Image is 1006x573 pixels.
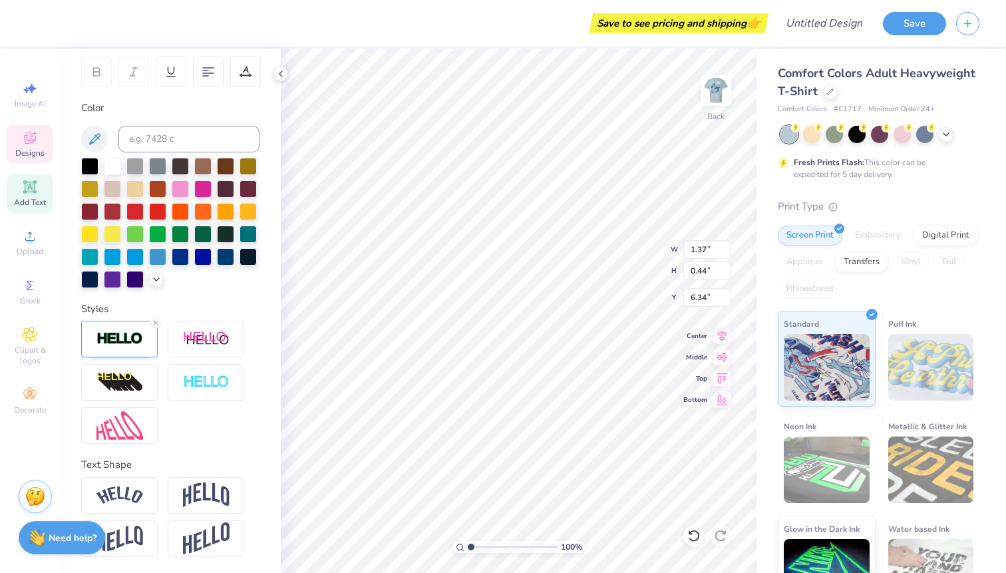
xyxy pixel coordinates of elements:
strong: Fresh Prints Flash: [794,157,864,168]
span: Middle [683,353,707,362]
span: Standard [784,317,819,331]
div: Styles [81,301,259,317]
div: Print Type [778,199,979,214]
span: Decorate [14,405,46,415]
span: 100 % [561,541,582,553]
div: This color can be expedited for 5 day delivery. [794,156,957,180]
img: Arch [183,482,230,508]
input: Untitled Design [775,10,873,37]
span: Neon Ink [784,419,816,433]
span: 👉 [747,15,761,31]
img: Arc [96,486,143,504]
img: Rise [183,522,230,555]
div: Digital Print [914,226,978,246]
img: Neon Ink [784,437,870,503]
div: Rhinestones [778,279,842,299]
div: Text Shape [81,457,259,473]
img: Puff Ink [888,334,974,401]
span: Puff Ink [888,317,916,331]
img: Free Distort [96,411,143,440]
div: Screen Print [778,226,842,246]
div: Save to see pricing and shipping [593,13,765,33]
input: e.g. 7428 c [118,126,259,152]
img: Shadow [183,331,230,347]
span: Top [683,374,707,383]
img: Stroke [96,331,143,347]
img: Back [703,77,729,104]
span: Image AI [15,98,46,109]
div: Color [81,100,259,116]
div: Back [707,110,725,122]
div: Vinyl [892,252,929,272]
span: Center [683,331,707,341]
span: Clipart & logos [7,345,53,366]
img: Metallic & Glitter Ink [888,437,974,503]
img: 3d Illusion [96,372,143,393]
span: Upload [17,246,43,257]
img: Negative Space [183,375,230,390]
div: Foil [933,252,965,272]
div: Applique [778,252,831,272]
span: # C1717 [834,104,862,115]
strong: Need help? [49,532,96,544]
span: Greek [20,295,41,306]
span: Water based Ink [888,522,949,536]
span: Glow in the Dark Ink [784,522,860,536]
div: Embroidery [846,226,910,246]
span: Minimum Order: 24 + [868,104,935,115]
img: Flag [96,526,143,552]
span: Metallic & Glitter Ink [888,419,967,433]
div: Transfers [835,252,888,272]
span: Comfort Colors Adult Heavyweight T-Shirt [778,65,975,99]
span: Bottom [683,395,707,405]
span: Designs [15,148,45,158]
img: Standard [784,334,870,401]
span: Add Text [14,197,46,208]
button: Save [883,12,946,35]
span: Comfort Colors [778,104,827,115]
